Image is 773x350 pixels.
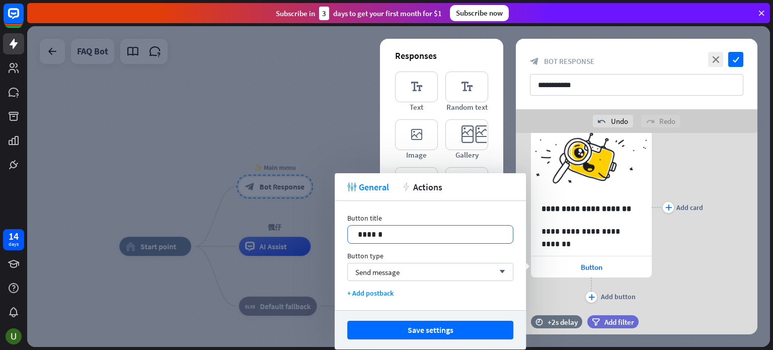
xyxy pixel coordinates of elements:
i: plus [588,294,595,300]
div: Subscribe now [450,5,509,21]
i: arrow_down [494,269,505,275]
div: Add button [601,292,636,301]
span: General [359,181,389,193]
i: check [728,52,743,67]
div: days [9,241,19,248]
i: close [708,52,723,67]
span: Bot Response [544,56,594,66]
img: preview [531,125,652,198]
span: Button [581,262,602,272]
div: Subscribe in days to get your first month for $1 [276,7,442,20]
a: 14 days [3,229,24,250]
i: time [535,318,543,325]
div: +2s delay [548,317,578,327]
i: undo [598,117,606,125]
div: Undo [593,115,633,127]
div: Button title [347,214,513,223]
i: redo [646,117,654,125]
i: plus [665,204,672,211]
div: 14 [9,232,19,241]
div: + Add postback [347,289,513,298]
button: Open LiveChat chat widget [8,4,38,34]
button: Save settings [347,321,513,339]
div: 3 [319,7,329,20]
div: Redo [641,115,680,127]
span: Actions [413,181,442,193]
i: block_bot_response [530,57,539,66]
div: Add card [676,203,703,212]
i: tweak [347,182,356,191]
i: action [402,182,411,191]
i: filter [592,318,600,326]
div: Button type [347,251,513,260]
span: Send message [355,267,400,277]
span: Add filter [604,317,634,327]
